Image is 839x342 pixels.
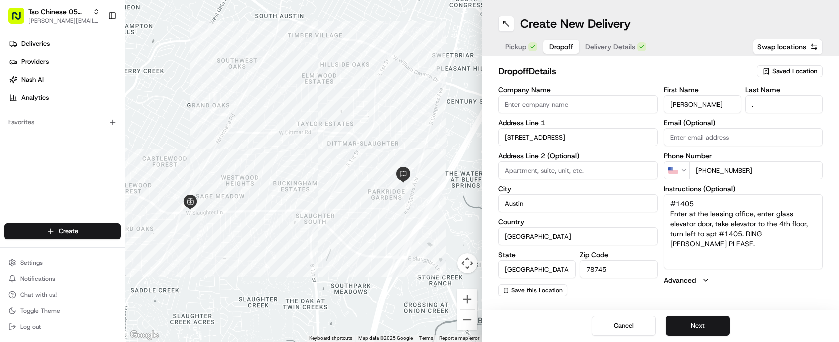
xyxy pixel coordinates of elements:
button: Tso Chinese 05 [PERSON_NAME] [28,7,89,17]
div: We're available if you need us! [34,105,127,113]
span: Toggle Theme [20,307,60,315]
label: Phone Number [664,152,823,159]
img: Nash [10,10,30,30]
label: Last Name [745,86,823,93]
button: Notifications [4,272,121,286]
span: Settings [20,259,43,267]
button: Start new chat [170,98,182,110]
span: Delivery Details [585,42,635,52]
span: Knowledge Base [20,145,77,155]
span: Notifications [20,275,55,283]
input: Enter zip code [580,260,657,278]
a: Analytics [4,90,125,106]
button: Keyboard shortcuts [309,335,352,342]
span: Pickup [505,42,526,52]
label: Advanced [664,275,696,285]
span: Swap locations [757,42,806,52]
a: Terms (opens in new tab) [419,335,433,341]
button: Tso Chinese 05 [PERSON_NAME][PERSON_NAME][EMAIL_ADDRESS][DOMAIN_NAME] [4,4,104,28]
span: Chat with us! [20,291,57,299]
span: Dropoff [549,42,573,52]
button: Chat with us! [4,288,121,302]
input: Enter country [498,227,658,245]
label: State [498,251,576,258]
span: Log out [20,323,41,331]
input: Apartment, suite, unit, etc. [498,161,658,179]
label: Zip Code [580,251,657,258]
div: 📗 [10,146,18,154]
button: Next [666,316,730,336]
span: Saved Location [772,67,817,76]
label: Address Line 2 (Optional) [498,152,658,159]
div: Start new chat [34,95,164,105]
span: Save this Location [511,286,563,294]
textarea: #1405 Enter at the leasing office, enter glass elevator door, take elevator to the 4th floor, tur... [664,194,823,269]
h2: dropoff Details [498,64,751,78]
div: Favorites [4,114,121,130]
label: City [498,185,658,192]
a: Providers [4,54,125,70]
div: 💻 [85,146,93,154]
label: Email (Optional) [664,119,823,126]
a: Deliveries [4,36,125,52]
a: Nash AI [4,72,125,88]
span: API Documentation [95,145,161,155]
input: Enter company name [498,95,658,113]
a: Powered byPylon [71,169,121,177]
input: Clear [26,64,165,75]
input: Enter state [498,260,576,278]
label: Company Name [498,86,658,93]
button: Saved Location [757,64,823,78]
a: Report a map error [439,335,479,341]
button: Map camera controls [457,253,477,273]
label: Instructions (Optional) [664,185,823,192]
a: Open this area in Google Maps (opens a new window) [128,329,161,342]
h1: Create New Delivery [520,16,631,32]
p: Welcome 👋 [10,40,182,56]
img: Google [128,329,161,342]
button: [PERSON_NAME][EMAIL_ADDRESS][DOMAIN_NAME] [28,17,100,25]
button: Swap locations [753,39,823,55]
button: Settings [4,256,121,270]
input: Enter address [498,128,658,146]
button: Zoom in [457,289,477,309]
span: Analytics [21,93,49,102]
button: Save this Location [498,284,567,296]
input: Enter phone number [689,161,823,179]
label: Address Line 1 [498,119,658,126]
a: 📗Knowledge Base [6,141,81,159]
a: 💻API Documentation [81,141,165,159]
input: Enter first name [664,95,741,113]
span: Map data ©2025 Google [358,335,413,341]
span: Providers [21,57,49,66]
button: Toggle Theme [4,304,121,318]
button: Zoom out [457,310,477,330]
img: 1736555255976-a54dd68f-1ca7-489b-9aae-adbdc363a1c4 [10,95,28,113]
button: Cancel [592,316,656,336]
span: Deliveries [21,39,50,48]
button: Log out [4,320,121,334]
span: Nash AI [21,75,44,84]
label: First Name [664,86,741,93]
span: Create [59,227,78,236]
button: Advanced [664,275,823,285]
input: Enter city [498,194,658,212]
span: Pylon [100,169,121,177]
input: Enter email address [664,128,823,146]
input: Enter last name [745,95,823,113]
button: Create [4,223,121,239]
label: Country [498,218,658,225]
